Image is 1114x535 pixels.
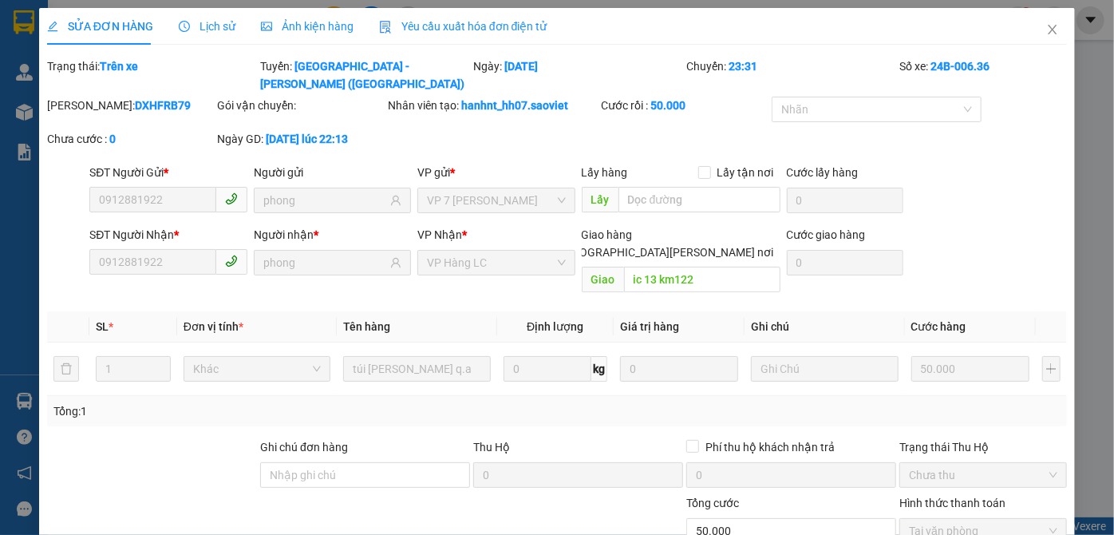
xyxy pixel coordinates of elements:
[473,441,510,454] span: Thu Hộ
[591,356,607,382] span: kg
[1030,8,1075,53] button: Close
[898,57,1069,93] div: Số xe:
[260,441,348,454] label: Ghi chú đơn hàng
[504,60,538,73] b: [DATE]
[899,438,1067,456] div: Trạng thái Thu Hộ
[135,99,191,112] b: DXHFRB79
[417,164,575,181] div: VP gửi
[263,254,387,271] input: Tên người nhận
[582,166,628,179] span: Lấy hàng
[787,228,866,241] label: Cước giao hàng
[527,320,583,333] span: Định lượng
[686,497,739,509] span: Tổng cước
[260,462,470,488] input: Ghi chú đơn hàng
[218,97,385,114] div: Gói vận chuyển:
[461,99,568,112] b: hanhnt_hh07.saoviet
[618,187,780,212] input: Dọc đường
[47,21,58,32] span: edit
[379,20,547,33] span: Yêu cầu xuất hóa đơn điện tử
[787,166,859,179] label: Cước lấy hàng
[1042,356,1061,382] button: plus
[343,320,390,333] span: Tên hàng
[53,356,79,382] button: delete
[89,164,247,181] div: SĐT Người Gửi
[179,21,190,32] span: clock-circle
[620,320,679,333] span: Giá trị hàng
[47,130,215,148] div: Chưa cước :
[745,311,905,343] th: Ghi chú
[263,192,387,209] input: Tên người gửi
[109,133,116,145] b: 0
[582,267,624,292] span: Giao
[254,226,411,244] div: Người nhận
[601,97,768,114] div: Cước rồi :
[390,257,401,268] span: user
[582,187,618,212] span: Lấy
[472,57,685,93] div: Ngày:
[1046,23,1059,36] span: close
[259,57,472,93] div: Tuyến:
[624,267,780,292] input: Dọc đường
[556,244,780,261] span: [GEOGRAPHIC_DATA][PERSON_NAME] nơi
[100,60,138,73] b: Trên xe
[193,357,322,381] span: Khác
[218,130,385,148] div: Ngày GD:
[911,320,966,333] span: Cước hàng
[379,21,392,34] img: icon
[47,97,215,114] div: [PERSON_NAME]:
[343,356,491,382] input: VD: Bàn, Ghế
[260,60,464,90] b: [GEOGRAPHIC_DATA] - [PERSON_NAME] ([GEOGRAPHIC_DATA])
[261,21,272,32] span: picture
[620,356,738,382] input: 0
[179,20,235,33] span: Lịch sử
[427,188,565,212] span: VP 7 Phạm Văn Đồng
[427,251,565,275] span: VP Hàng LC
[89,226,247,244] div: SĐT Người Nhận
[388,97,598,114] div: Nhân viên tạo:
[650,99,685,112] b: 50.000
[911,356,1029,382] input: 0
[729,60,757,73] b: 23:31
[582,228,633,241] span: Giao hàng
[96,320,109,333] span: SL
[225,192,238,205] span: phone
[930,60,990,73] b: 24B-006.36
[47,20,153,33] span: SỬA ĐƠN HÀNG
[751,356,899,382] input: Ghi Chú
[787,188,903,213] input: Cước lấy hàng
[417,228,462,241] span: VP Nhận
[53,402,431,420] div: Tổng: 1
[390,195,401,206] span: user
[184,320,243,333] span: Đơn vị tính
[711,164,780,181] span: Lấy tận nơi
[685,57,898,93] div: Chuyến:
[787,250,903,275] input: Cước giao hàng
[225,255,238,267] span: phone
[254,164,411,181] div: Người gửi
[261,20,354,33] span: Ảnh kiện hàng
[45,57,259,93] div: Trạng thái:
[699,438,841,456] span: Phí thu hộ khách nhận trả
[899,497,1005,509] label: Hình thức thanh toán
[267,133,349,145] b: [DATE] lúc 22:13
[909,463,1057,487] span: Chưa thu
